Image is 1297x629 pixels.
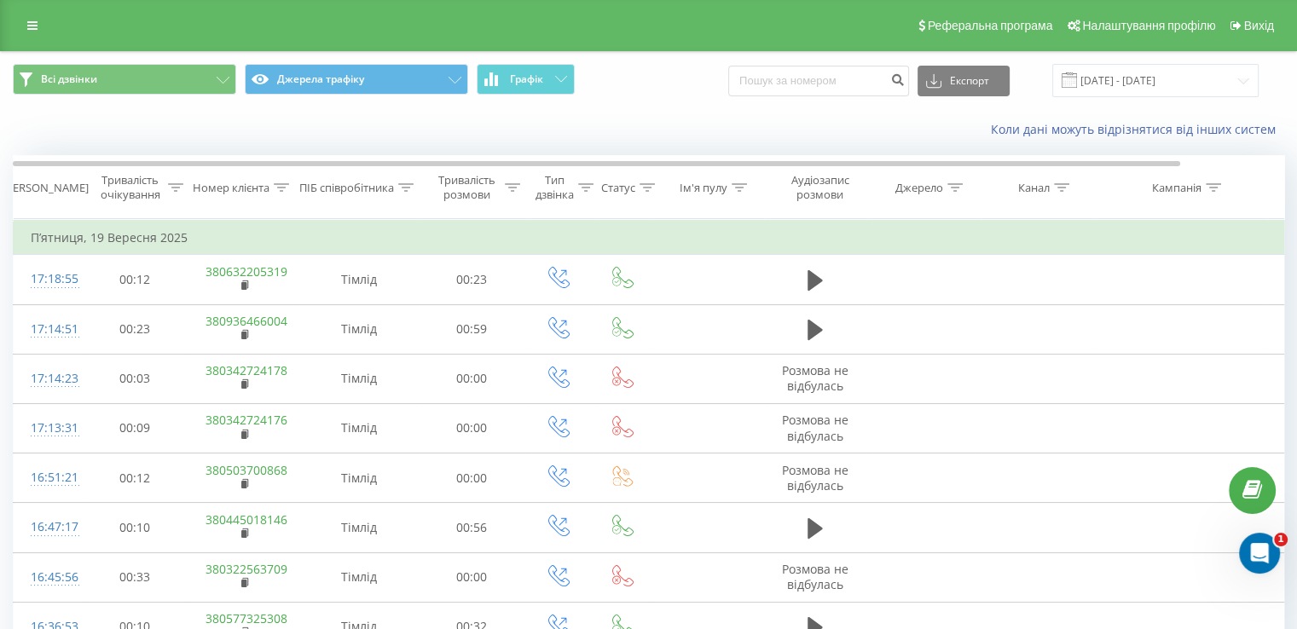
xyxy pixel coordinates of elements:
div: Аудіозапис розмови [779,173,861,202]
span: Вихід [1244,19,1274,32]
td: Тімлід [299,354,419,403]
button: Всі дзвінки [13,64,236,95]
a: 380342724176 [206,412,287,428]
div: Тривалість розмови [433,173,501,202]
span: Графік [510,73,543,85]
td: Тімлід [299,255,419,304]
div: 16:51:21 [31,461,65,494]
td: 00:23 [82,304,188,354]
a: 380503700868 [206,462,287,478]
td: 00:03 [82,354,188,403]
span: Всі дзвінки [41,72,97,86]
div: 17:14:51 [31,313,65,346]
button: Графік [477,64,575,95]
span: Реферальна програма [928,19,1053,32]
td: 00:09 [82,403,188,453]
div: 17:14:23 [31,362,65,395]
div: Ім'я пулу [680,181,727,195]
div: Тип дзвінка [536,173,574,202]
td: 00:56 [419,503,525,552]
td: Тімлід [299,453,419,503]
div: Статус [601,181,635,195]
a: 380445018146 [206,511,287,528]
a: 380577325308 [206,610,287,626]
td: 00:00 [419,552,525,602]
div: Номер клієнта [193,181,269,195]
td: 00:12 [82,453,188,503]
span: Розмова не відбулась [782,412,848,443]
td: Тімлід [299,304,419,354]
iframe: Intercom live chat [1239,533,1280,574]
span: Налаштування профілю [1082,19,1215,32]
td: 00:59 [419,304,525,354]
span: Розмова не відбулась [782,561,848,592]
div: 16:45:56 [31,561,65,594]
span: Розмова не відбулась [782,362,848,394]
div: Тривалість очікування [96,173,164,202]
td: 00:00 [419,403,525,453]
button: Джерела трафіку [245,64,468,95]
span: Розмова не відбулась [782,462,848,493]
td: 00:23 [419,255,525,304]
td: 00:00 [419,453,525,503]
a: Коли дані можуть відрізнятися вiд інших систем [991,121,1284,137]
input: Пошук за номером [728,66,909,96]
div: [PERSON_NAME] [3,181,89,195]
div: ПІБ співробітника [299,181,394,195]
div: 16:47:17 [31,511,65,544]
td: Тімлід [299,403,419,453]
div: Канал [1018,181,1050,195]
a: 380342724178 [206,362,287,378]
td: 00:33 [82,552,188,602]
td: 00:10 [82,503,188,552]
td: Тімлід [299,552,419,602]
button: Експорт [918,66,1010,96]
td: 00:00 [419,354,525,403]
td: Тімлід [299,503,419,552]
span: 1 [1274,533,1288,546]
div: 17:18:55 [31,263,65,296]
a: 380936466004 [206,313,287,329]
td: 00:12 [82,255,188,304]
a: 380632205319 [206,263,287,280]
div: Джерело [895,181,943,195]
div: Кампанія [1152,181,1201,195]
a: 380322563709 [206,561,287,577]
div: 17:13:31 [31,412,65,445]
